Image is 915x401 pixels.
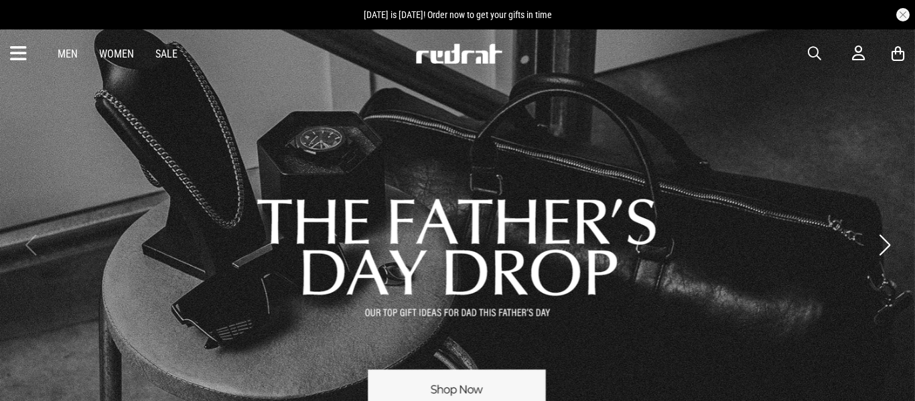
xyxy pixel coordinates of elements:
[58,48,78,60] a: Men
[21,230,40,260] button: Previous slide
[364,9,552,20] span: [DATE] is [DATE]! Order now to get your gifts in time
[99,48,134,60] a: Women
[875,230,894,260] button: Next slide
[415,44,503,64] img: Redrat logo
[155,48,178,60] a: Sale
